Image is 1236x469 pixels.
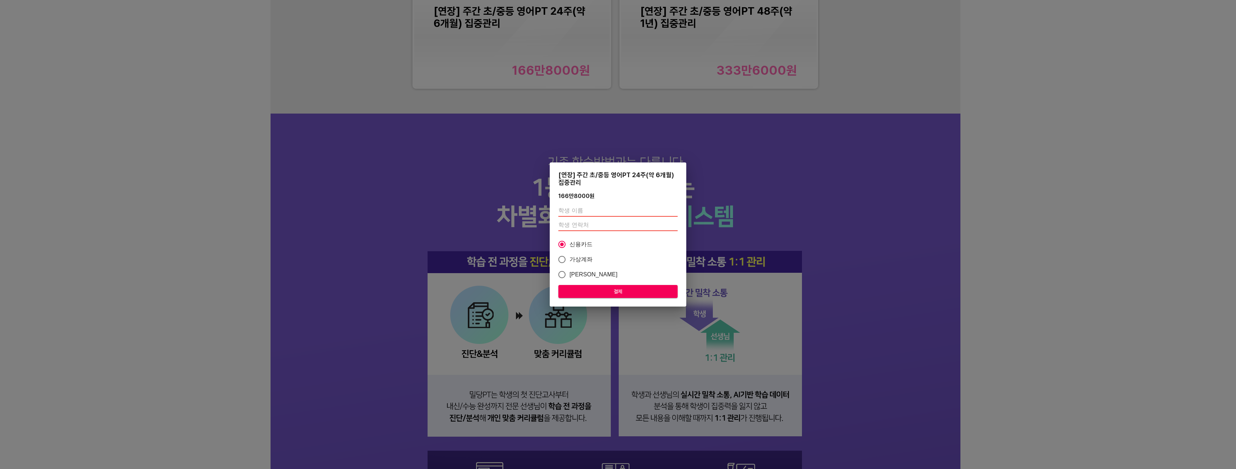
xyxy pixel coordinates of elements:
[569,255,593,264] span: 가상계좌
[558,285,678,298] button: 결제
[558,171,678,186] div: [연장] 주간 초/중등 영어PT 24주(약 6개월) 집중관리
[564,287,672,296] span: 결제
[558,193,595,199] div: 166만8000 원
[569,270,618,279] span: [PERSON_NAME]
[558,205,678,217] input: 학생 이름
[569,240,593,249] span: 신용카드
[558,220,678,231] input: 학생 연락처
